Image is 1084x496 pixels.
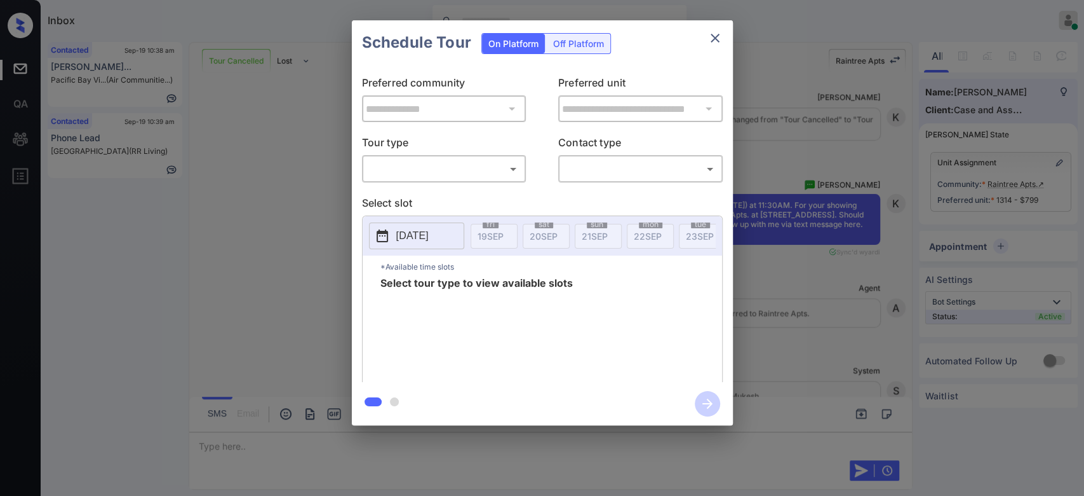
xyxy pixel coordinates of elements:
p: Tour type [362,135,526,155]
span: Select tour type to view available slots [380,278,573,380]
p: Preferred unit [558,75,723,95]
div: Off Platform [547,34,610,53]
div: On Platform [482,34,545,53]
p: Preferred community [362,75,526,95]
h2: Schedule Tour [352,20,481,65]
button: [DATE] [369,223,464,249]
p: Contact type [558,135,723,155]
p: Select slot [362,195,723,216]
p: [DATE] [396,228,429,244]
p: *Available time slots [380,256,722,278]
button: close [702,25,728,51]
